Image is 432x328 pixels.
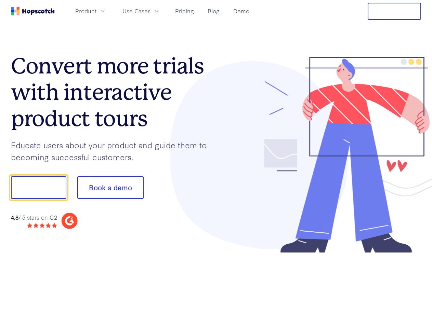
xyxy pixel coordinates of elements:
button: Use Cases [118,5,164,17]
button: Book a demo [77,176,144,199]
strong: 4.8 [11,213,18,221]
a: Pricing [172,5,197,17]
a: Home [11,7,55,15]
div: / 5 stars on G2 [11,213,57,222]
span: Product [75,7,96,15]
p: Educate users about your product and guide them to becoming successful customers. [11,139,216,163]
button: Free Trial [368,3,421,20]
h1: Convert more trials with interactive product tours [11,53,216,132]
button: Product [71,5,110,17]
a: Blog [205,5,222,17]
button: Show me! [11,176,66,199]
span: Use Cases [122,7,150,15]
a: Demo [231,5,252,17]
